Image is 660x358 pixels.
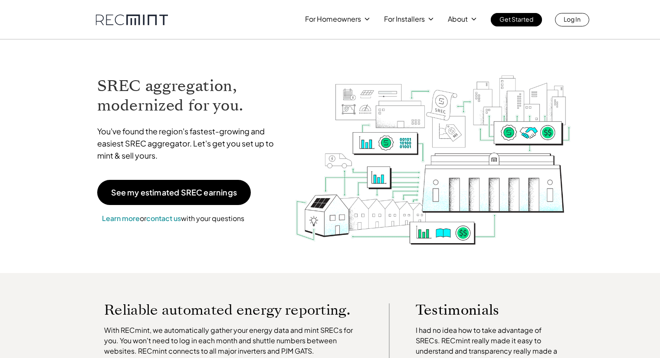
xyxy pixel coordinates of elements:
a: contact us [146,214,181,223]
p: Get Started [499,13,533,25]
a: Learn more [102,214,140,223]
p: See my estimated SREC earnings [111,189,237,196]
a: Get Started [491,13,542,26]
p: Testimonials [416,303,545,316]
img: RECmint value cycle [295,52,571,247]
p: Reliable automated energy reporting. [104,303,363,316]
a: See my estimated SREC earnings [97,180,251,205]
p: Log In [564,13,581,25]
p: With RECmint, we automatically gather your energy data and mint SRECs for you. You won't need to ... [104,325,363,356]
h1: SREC aggregation, modernized for you. [97,76,282,115]
p: or with your questions [97,213,249,224]
p: You've found the region's fastest-growing and easiest SREC aggregator. Let's get you set up to mi... [97,125,282,162]
p: For Installers [384,13,425,25]
a: Log In [555,13,589,26]
p: For Homeowners [305,13,361,25]
p: About [448,13,468,25]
